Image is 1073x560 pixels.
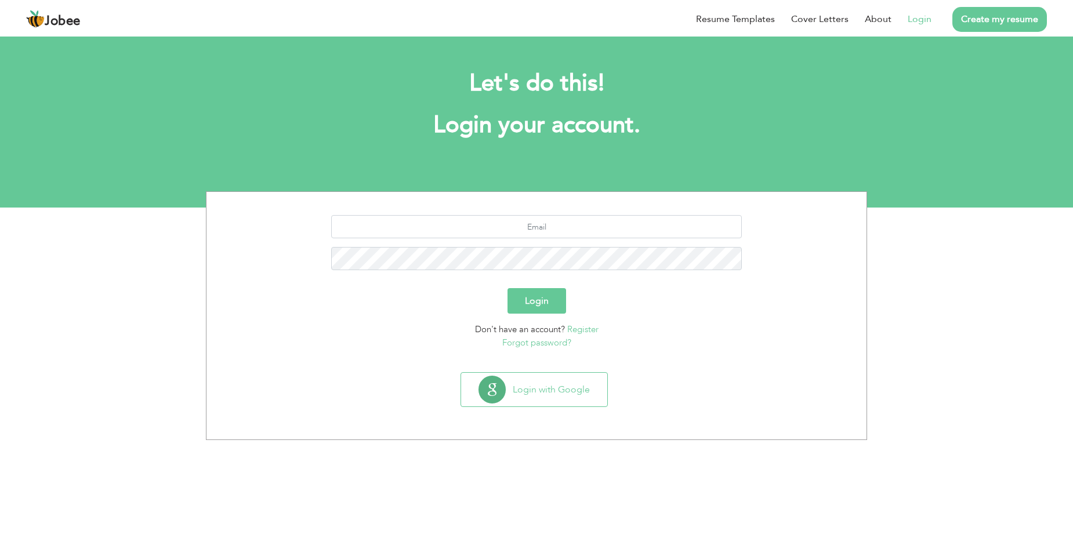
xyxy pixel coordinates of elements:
span: Don't have an account? [475,323,565,335]
a: Register [567,323,599,335]
button: Login [507,288,566,314]
a: Resume Templates [696,12,775,26]
button: Login with Google [461,373,607,406]
a: Cover Letters [791,12,849,26]
h1: Login your account. [223,110,850,140]
a: Jobee [26,10,81,28]
h2: Let's do this! [223,68,850,99]
a: Create my resume [952,7,1047,32]
a: Forgot password? [502,337,571,348]
a: Login [908,12,931,26]
input: Email [331,215,742,238]
a: About [865,12,891,26]
img: jobee.io [26,10,45,28]
span: Jobee [45,15,81,28]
